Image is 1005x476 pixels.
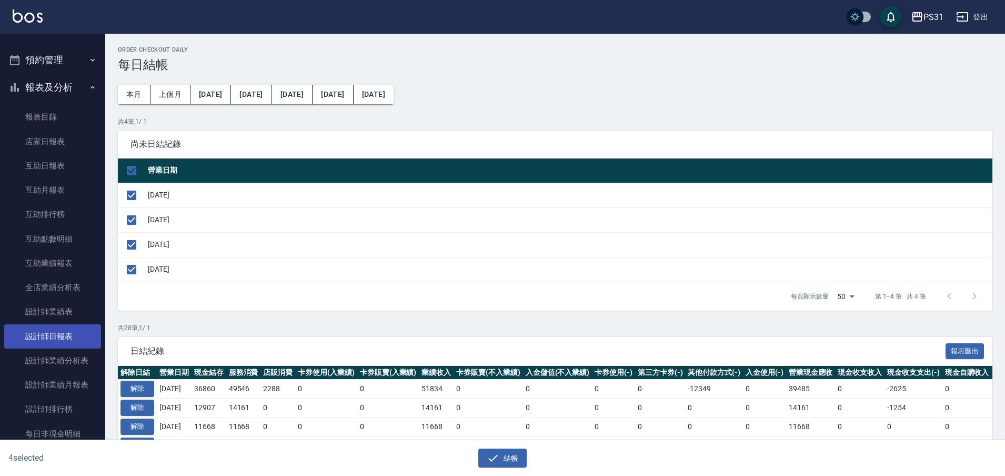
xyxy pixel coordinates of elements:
td: 0 [942,417,992,436]
td: 39485 [786,380,836,399]
td: 0 [743,399,786,418]
td: 11668 [419,417,454,436]
td: 0 [523,417,592,436]
p: 第 1–4 筆 共 4 筆 [875,292,926,301]
a: 設計師業績月報表 [4,373,101,397]
td: 0 [592,399,635,418]
th: 現金收支支出(-) [885,366,942,380]
td: 0 [357,417,419,436]
td: 0 [295,417,357,436]
button: 本月 [118,85,150,104]
td: [DATE] [145,232,992,257]
td: 0 [743,417,786,436]
button: 登出 [952,7,992,27]
th: 解除日結 [118,366,157,380]
a: 互助點數明細 [4,227,101,251]
td: 0 [592,436,635,455]
th: 營業日期 [145,158,992,183]
th: 現金結存 [192,366,226,380]
a: 設計師業績表 [4,300,101,324]
td: 11668 [192,417,226,436]
button: [DATE] [313,85,353,104]
td: 0 [454,380,523,399]
td: 36860 [192,380,226,399]
td: 0 [685,417,743,436]
td: 0 [357,436,419,455]
td: 0 [523,380,592,399]
h2: Order checkout daily [118,46,992,53]
td: 0 [295,380,357,399]
button: [DATE] [354,85,394,104]
td: 0 [454,436,523,455]
td: 0 [592,417,635,436]
a: 互助月報表 [4,178,101,202]
td: 0 [295,399,357,418]
p: 共 4 筆, 1 / 1 [118,117,992,126]
td: [DATE] [157,380,192,399]
td: 0 [592,380,635,399]
a: 互助排行榜 [4,202,101,226]
td: 51834 [419,380,454,399]
td: [DATE] [157,399,192,418]
td: 11668 [226,417,261,436]
td: 0 [357,380,419,399]
th: 卡券使用(-) [592,366,635,380]
td: -10000 [685,436,743,455]
th: 業績收入 [419,366,454,380]
td: 0 [454,417,523,436]
td: 14161 [419,399,454,418]
th: 營業現金應收 [786,366,836,380]
td: 44582 [226,436,261,455]
a: 報表目錄 [4,105,101,129]
td: [DATE] [157,436,192,455]
td: 12907 [192,399,226,418]
td: 0 [295,436,357,455]
th: 入金儲值(不入業績) [523,366,592,380]
td: -2625 [885,380,942,399]
td: 0 [743,436,786,455]
button: 解除 [120,381,154,397]
td: 0 [835,380,885,399]
th: 現金收支收入 [835,366,885,380]
a: 互助日報表 [4,154,101,178]
div: 50 [833,282,858,311]
img: Logo [13,9,43,23]
th: 卡券販賣(不入業績) [454,366,523,380]
td: 0 [454,399,523,418]
td: 0 [885,417,942,436]
td: -12349 [685,380,743,399]
button: [DATE] [272,85,313,104]
a: 設計師排行榜 [4,397,101,421]
td: 0 [635,436,686,455]
button: 預約管理 [4,46,101,74]
td: 0 [635,380,686,399]
td: 0 [635,399,686,418]
td: -1254 [885,399,942,418]
td: 49546 [226,380,261,399]
a: 設計師日報表 [4,324,101,349]
td: [DATE] [145,257,992,282]
button: PS31 [907,6,948,28]
th: 卡券販賣(入業績) [357,366,419,380]
td: 35302 [786,436,836,455]
td: -12901 [885,436,942,455]
th: 第三方卡券(-) [635,366,686,380]
button: save [880,6,901,27]
a: 互助業績報表 [4,251,101,275]
a: 店家日報表 [4,130,101,154]
button: 解除 [120,400,154,416]
th: 其他付款方式(-) [685,366,743,380]
td: [DATE] [145,207,992,232]
button: [DATE] [231,85,272,104]
a: 報表匯出 [946,345,984,355]
td: 0 [357,399,419,418]
th: 現金自購收入 [942,366,992,380]
td: 0 [260,399,295,418]
a: 每日非現金明細 [4,422,101,446]
td: 0 [743,380,786,399]
p: 共 28 筆, 1 / 1 [118,323,992,333]
th: 營業日期 [157,366,192,380]
button: 報表及分析 [4,74,101,101]
td: 0 [942,399,992,418]
td: 720 [260,436,295,455]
